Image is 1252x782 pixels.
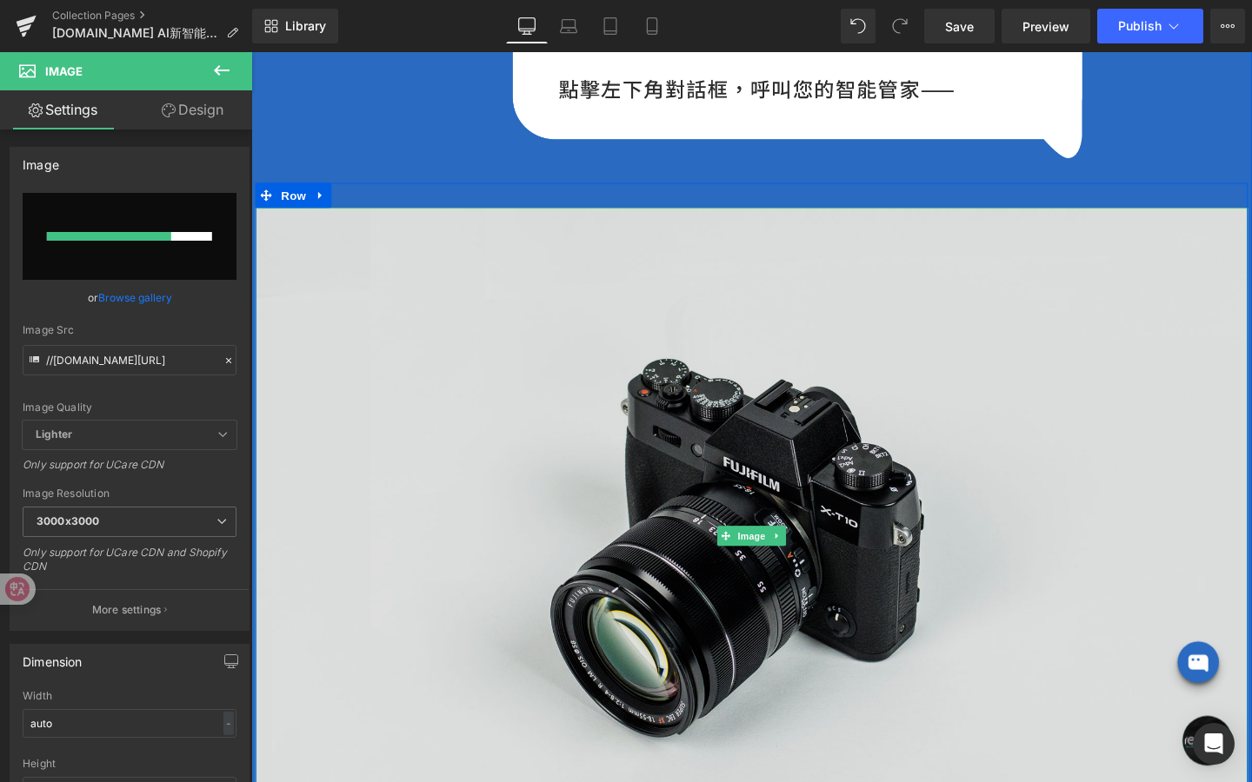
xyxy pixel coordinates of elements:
a: Expand / Collapse [62,137,84,163]
div: Only support for UCare CDN and Shopify CDN [23,546,236,585]
p: More settings [92,602,162,618]
div: Dimension [23,645,83,669]
span: Save [945,17,974,36]
a: Browse gallery [98,282,172,313]
span: Image [45,64,83,78]
a: 打開聊天 [979,698,1031,750]
span: Row [27,137,62,163]
button: More settings [10,589,249,630]
b: Lighter [36,427,72,441]
a: Design [130,90,256,129]
div: Image [23,148,59,172]
button: More [1210,9,1245,43]
div: Image Src [23,324,236,336]
a: Mobile [631,9,673,43]
span: Publish [1118,19,1162,33]
iframe: Tiledesk Widget [948,593,1035,680]
b: 3000x3000 [37,514,99,527]
a: New Library [252,9,338,43]
span: Image [508,498,544,519]
a: Tablet [589,9,631,43]
button: Redo [882,9,917,43]
div: Image Quality [23,401,236,414]
span: [DOMAIN_NAME] AI新智能管家 [52,26,219,40]
a: Laptop [548,9,589,43]
input: auto [23,709,236,738]
span: Preview [1022,17,1069,36]
a: Preview [1002,9,1090,43]
div: Height [23,758,236,770]
input: Link [23,345,236,375]
button: Undo [841,9,876,43]
span: Library [285,18,326,34]
div: Image Resolution [23,487,236,500]
a: Expand / Collapse [544,498,563,519]
button: Publish [1097,9,1203,43]
div: Width [23,690,236,702]
div: or [23,288,236,307]
div: Open Intercom Messenger [1193,723,1235,765]
a: Collection Pages [52,9,252,23]
div: Only support for UCare CDN [23,458,236,483]
a: Desktop [506,9,548,43]
div: - [223,712,234,735]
